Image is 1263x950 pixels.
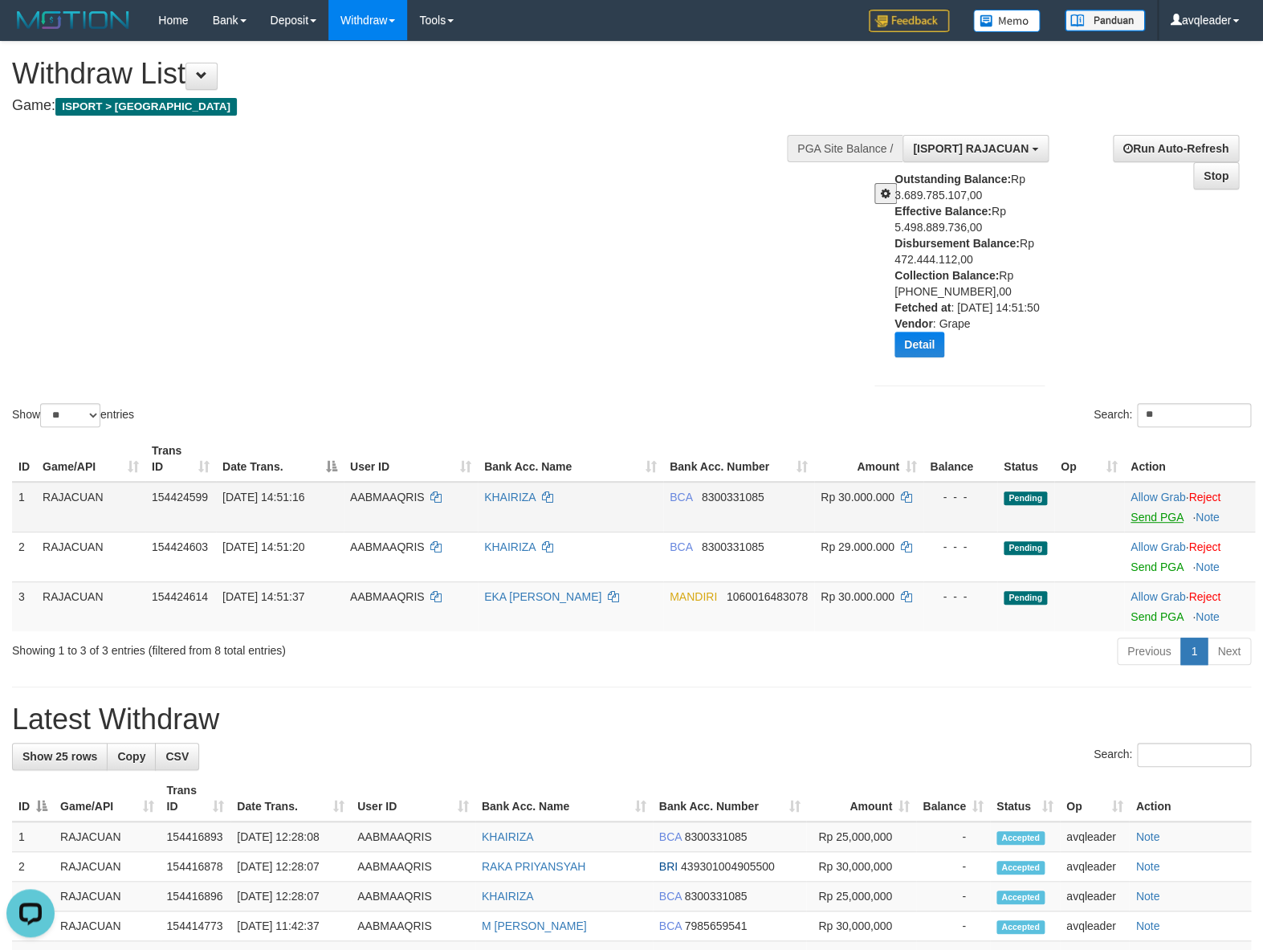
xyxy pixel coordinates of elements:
span: Show 25 rows [22,750,97,763]
th: Game/API: activate to sort column ascending [54,776,161,822]
th: ID [12,436,36,482]
td: [DATE] 12:28:07 [230,882,351,911]
th: Status [997,436,1054,482]
span: BCA [670,491,692,504]
span: Pending [1004,541,1047,555]
div: Rp 3.689.785.107,00 Rp 5.498.889.736,00 Rp 472.444.112,00 Rp [PHONE_NUMBER],00 : [DATE] 14:51:50 ... [894,171,1057,369]
th: User ID: activate to sort column ascending [351,776,475,822]
b: Outstanding Balance: [894,173,1011,186]
div: - - - [930,489,991,505]
span: · [1131,491,1188,504]
td: avqleader [1060,911,1130,941]
th: Status: activate to sort column ascending [990,776,1060,822]
th: Trans ID: activate to sort column ascending [161,776,231,822]
b: Effective Balance: [894,205,992,218]
span: [ISPORT] RAJACUAN [913,142,1029,155]
a: KHAIRIZA [482,890,534,903]
span: CSV [165,750,189,763]
td: avqleader [1060,822,1130,852]
th: ID: activate to sort column descending [12,776,54,822]
span: BCA [659,919,682,932]
a: Note [1135,919,1159,932]
td: 154416896 [161,882,231,911]
span: · [1131,540,1188,553]
td: RAJACUAN [54,852,161,882]
button: Open LiveChat chat widget [6,6,55,55]
a: Note [1196,610,1220,623]
span: Pending [1004,591,1047,605]
th: User ID: activate to sort column ascending [344,436,478,482]
a: Show 25 rows [12,743,108,770]
td: 3 [12,581,36,631]
span: Copy 8300331085 to clipboard [684,830,747,843]
span: Rp 30.000.000 [821,491,894,504]
th: Bank Acc. Number: activate to sort column ascending [663,436,814,482]
th: Op: activate to sort column ascending [1060,776,1130,822]
span: BCA [659,890,682,903]
td: 1 [12,822,54,852]
span: Copy 8300331085 to clipboard [684,890,747,903]
img: Feedback.jpg [869,10,949,32]
span: [DATE] 14:51:20 [222,540,304,553]
td: · [1124,581,1255,631]
td: - [916,822,990,852]
a: Reject [1188,491,1220,504]
span: Accepted [996,891,1045,904]
span: Copy 8300331085 to clipboard [702,540,764,553]
th: Amount: activate to sort column ascending [806,776,916,822]
span: Copy [117,750,145,763]
label: Search: [1094,743,1251,767]
td: Rp 25,000,000 [806,882,916,911]
th: Trans ID: activate to sort column ascending [145,436,216,482]
th: Game/API: activate to sort column ascending [36,436,145,482]
select: Showentries [40,403,100,427]
b: Collection Balance: [894,269,999,282]
a: KHAIRIZA [484,540,536,553]
img: MOTION_logo.png [12,8,134,32]
h1: Withdraw List [12,58,826,90]
a: Next [1207,638,1251,665]
a: Allow Grab [1131,491,1185,504]
td: [DATE] 12:28:08 [230,822,351,852]
span: BCA [659,830,682,843]
span: BCA [670,540,692,553]
th: Bank Acc. Name: activate to sort column ascending [478,436,663,482]
a: CSV [155,743,199,770]
td: 154414773 [161,911,231,941]
a: RAKA PRIYANSYAH [482,860,585,873]
span: 154424614 [152,590,208,603]
a: Allow Grab [1131,590,1185,603]
td: RAJACUAN [54,882,161,911]
span: Copy 1060016483078 to clipboard [727,590,808,603]
span: Pending [1004,491,1047,505]
button: Detail [894,332,944,357]
button: [ISPORT] RAJACUAN [902,135,1049,162]
td: RAJACUAN [36,482,145,532]
a: KHAIRIZA [482,830,534,843]
td: - [916,882,990,911]
td: 3 [12,882,54,911]
span: · [1131,590,1188,603]
td: [DATE] 12:28:07 [230,852,351,882]
td: 154416893 [161,822,231,852]
span: Accepted [996,861,1045,875]
td: avqleader [1060,882,1130,911]
span: [DATE] 14:51:16 [222,491,304,504]
a: Reject [1188,590,1220,603]
span: BRI [659,860,678,873]
span: Accepted [996,831,1045,845]
td: - [916,852,990,882]
td: 1 [12,482,36,532]
div: PGA Site Balance / [787,135,902,162]
span: 154424599 [152,491,208,504]
th: Action [1124,436,1255,482]
a: Send PGA [1131,511,1183,524]
td: RAJACUAN [36,532,145,581]
span: [DATE] 14:51:37 [222,590,304,603]
td: 2 [12,852,54,882]
a: 1 [1180,638,1208,665]
th: Action [1129,776,1251,822]
span: MANDIRI [670,590,717,603]
td: [DATE] 11:42:37 [230,911,351,941]
div: - - - [930,589,991,605]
